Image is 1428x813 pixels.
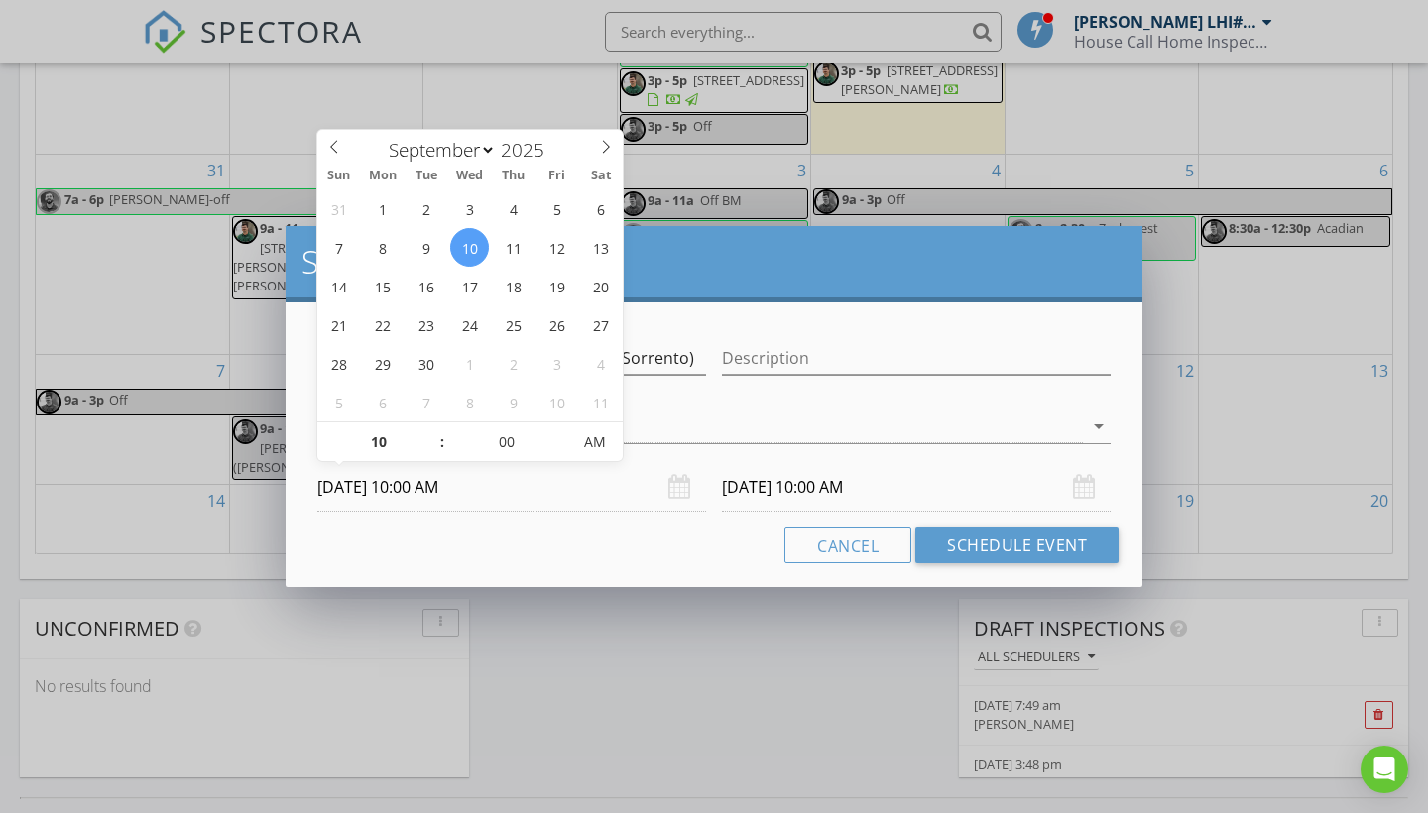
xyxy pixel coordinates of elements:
span: September 27, 2025 [581,305,620,344]
span: October 4, 2025 [581,344,620,383]
span: September 18, 2025 [494,267,533,305]
div: Open Intercom Messenger [1361,746,1408,793]
span: Wed [448,170,492,182]
span: September 16, 2025 [407,267,445,305]
span: September 1, 2025 [363,189,402,228]
span: September 22, 2025 [363,305,402,344]
span: September 4, 2025 [494,189,533,228]
span: September 25, 2025 [494,305,533,344]
span: : [439,422,445,462]
span: Thu [492,170,535,182]
span: September 15, 2025 [363,267,402,305]
span: September 9, 2025 [407,228,445,267]
span: October 2, 2025 [494,344,533,383]
span: September 26, 2025 [537,305,576,344]
span: October 11, 2025 [581,383,620,421]
span: October 1, 2025 [450,344,489,383]
span: September 23, 2025 [407,305,445,344]
span: September 11, 2025 [494,228,533,267]
span: September 17, 2025 [450,267,489,305]
span: Mon [361,170,405,182]
span: September 21, 2025 [319,305,358,344]
span: September 6, 2025 [581,189,620,228]
i: arrow_drop_down [1087,414,1111,438]
input: Select date [722,463,1111,512]
span: October 10, 2025 [537,383,576,421]
span: September 12, 2025 [537,228,576,267]
span: October 6, 2025 [363,383,402,421]
span: October 8, 2025 [450,383,489,421]
span: September 29, 2025 [363,344,402,383]
span: October 7, 2025 [407,383,445,421]
span: Sun [317,170,361,182]
span: Click to toggle [567,422,622,462]
span: September 8, 2025 [363,228,402,267]
button: Schedule Event [915,527,1119,563]
span: Tue [405,170,448,182]
span: September 19, 2025 [537,267,576,305]
span: September 10, 2025 [450,228,489,267]
span: September 13, 2025 [581,228,620,267]
span: Sat [579,170,623,182]
span: September 30, 2025 [407,344,445,383]
span: September 7, 2025 [319,228,358,267]
span: Fri [535,170,579,182]
span: September 28, 2025 [319,344,358,383]
input: Select date [317,463,706,512]
span: August 31, 2025 [319,189,358,228]
input: Year [496,137,561,163]
span: September 24, 2025 [450,305,489,344]
span: October 3, 2025 [537,344,576,383]
button: Cancel [784,527,911,563]
span: September 14, 2025 [319,267,358,305]
span: September 20, 2025 [581,267,620,305]
span: September 2, 2025 [407,189,445,228]
span: September 3, 2025 [450,189,489,228]
h2: Schedule Event [301,242,1127,282]
span: September 5, 2025 [537,189,576,228]
span: October 5, 2025 [319,383,358,421]
span: October 9, 2025 [494,383,533,421]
